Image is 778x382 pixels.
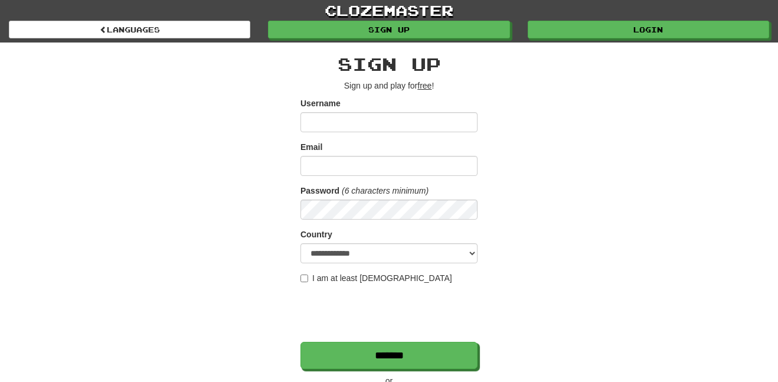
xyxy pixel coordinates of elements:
a: Sign up [268,21,509,38]
a: Languages [9,21,250,38]
label: Password [300,185,339,197]
iframe: reCAPTCHA [300,290,480,336]
label: I am at least [DEMOGRAPHIC_DATA] [300,272,452,284]
label: Username [300,97,341,109]
em: (6 characters minimum) [342,186,429,195]
h2: Sign up [300,54,478,74]
a: Login [528,21,769,38]
label: Country [300,228,332,240]
u: free [417,81,432,90]
p: Sign up and play for ! [300,80,478,92]
label: Email [300,141,322,153]
input: I am at least [DEMOGRAPHIC_DATA] [300,275,308,282]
